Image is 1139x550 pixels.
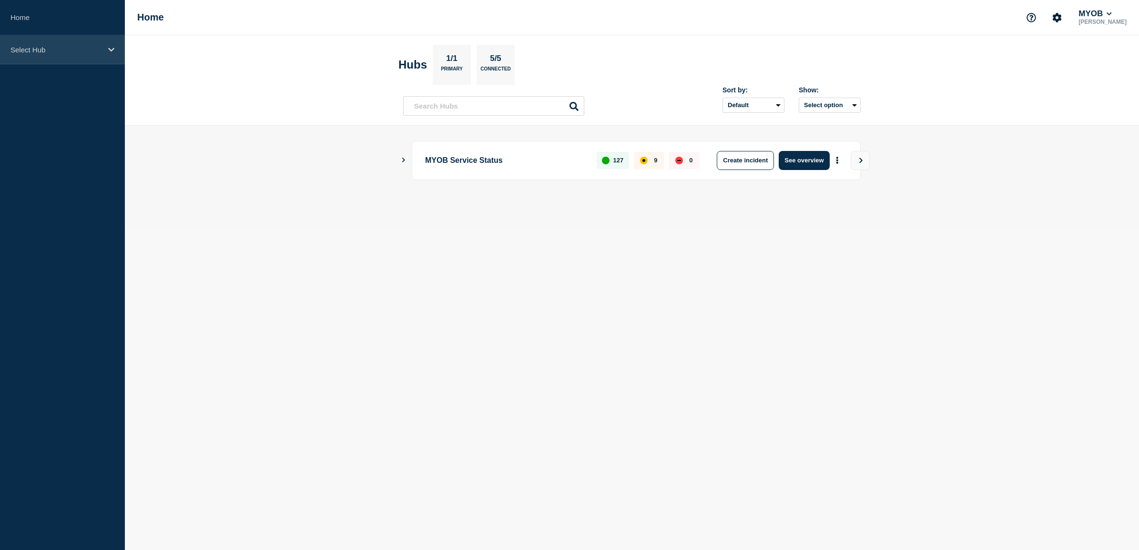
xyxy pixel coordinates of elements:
p: Primary [441,66,463,76]
select: Sort by [722,98,784,113]
div: affected [640,157,648,164]
input: Search Hubs [403,96,584,116]
p: 1/1 [443,54,461,66]
p: 0 [689,157,692,164]
div: Show: [799,86,861,94]
div: up [602,157,610,164]
button: View [851,151,870,170]
button: More actions [831,151,844,169]
p: Select Hub [10,46,102,54]
button: Show Connected Hubs [401,157,406,164]
h1: Home [137,12,164,23]
div: Sort by: [722,86,784,94]
button: MYOB [1077,9,1114,19]
button: Account settings [1047,8,1067,28]
p: 127 [613,157,624,164]
button: Select option [799,98,861,113]
div: down [675,157,683,164]
p: 5/5 [487,54,505,66]
button: See overview [779,151,829,170]
p: [PERSON_NAME] [1077,19,1129,25]
button: Support [1021,8,1041,28]
p: MYOB Service Status [425,151,586,170]
p: 9 [654,157,657,164]
h2: Hubs [398,58,427,71]
p: Connected [480,66,510,76]
button: Create incident [717,151,774,170]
